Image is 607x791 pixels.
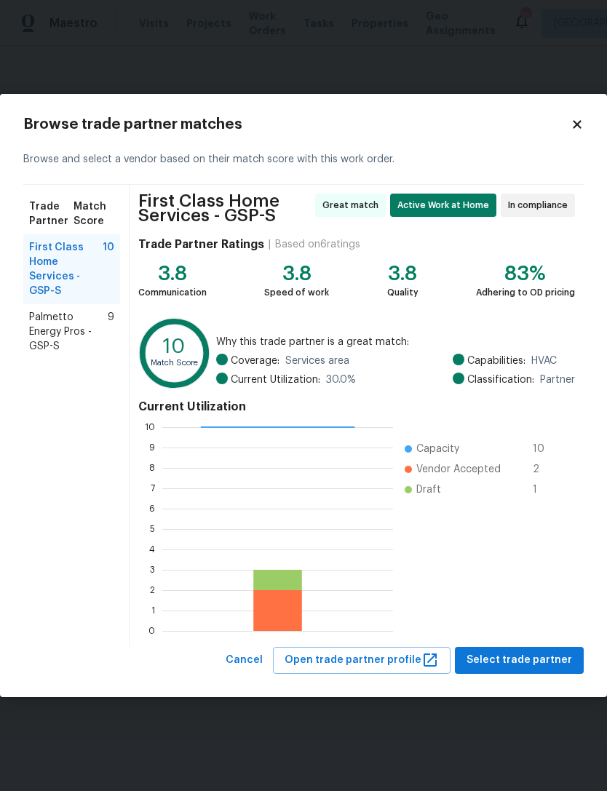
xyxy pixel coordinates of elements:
div: Communication [138,285,207,300]
div: Based on 6 ratings [275,237,360,252]
text: 5 [150,525,155,533]
button: Cancel [220,647,269,674]
text: 7 [151,484,155,493]
span: Classification: [467,373,534,387]
div: Adhering to OD pricing [476,285,575,300]
span: Select trade partner [467,651,572,669]
div: 3.8 [387,266,418,281]
text: 9 [149,443,155,452]
div: 83% [476,266,575,281]
span: Match Score [74,199,114,228]
text: 4 [149,545,155,554]
div: Quality [387,285,418,300]
button: Open trade partner profile [273,647,451,674]
span: Coverage: [231,354,279,368]
span: First Class Home Services - GSP-S [138,194,311,223]
text: 2 [150,586,155,595]
text: 0 [148,627,155,635]
text: 1 [151,606,155,615]
span: Great match [322,198,384,212]
text: 10 [163,338,185,357]
span: In compliance [508,198,574,212]
text: 8 [149,464,155,472]
span: 10 [103,240,114,298]
span: HVAC [531,354,557,368]
span: First Class Home Services - GSP-S [29,240,103,298]
h4: Trade Partner Ratings [138,237,264,252]
div: 3.8 [264,266,329,281]
span: 2 [533,462,556,477]
span: Partner [540,373,575,387]
span: Current Utilization: [231,373,320,387]
button: Select trade partner [455,647,584,674]
h2: Browse trade partner matches [23,117,571,132]
div: | [264,237,275,252]
text: 3 [150,565,155,574]
span: Open trade partner profile [285,651,439,669]
span: Capabilities: [467,354,525,368]
span: 10 [533,442,556,456]
span: Palmetto Energy Pros - GSP-S [29,310,108,354]
div: 3.8 [138,266,207,281]
span: Cancel [226,651,263,669]
span: Active Work at Home [397,198,495,212]
div: Browse and select a vendor based on their match score with this work order. [23,135,584,185]
div: Speed of work [264,285,329,300]
span: Capacity [416,442,459,456]
span: Why this trade partner is a great match: [216,335,575,349]
span: Trade Partner [29,199,74,228]
h4: Current Utilization [138,400,575,414]
text: 10 [145,423,155,432]
text: Match Score [151,359,198,367]
text: 6 [149,504,155,513]
span: 9 [108,310,114,354]
span: Services area [285,354,349,368]
span: Vendor Accepted [416,462,501,477]
span: 30.0 % [326,373,356,387]
span: Draft [416,482,441,497]
span: 1 [533,482,556,497]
